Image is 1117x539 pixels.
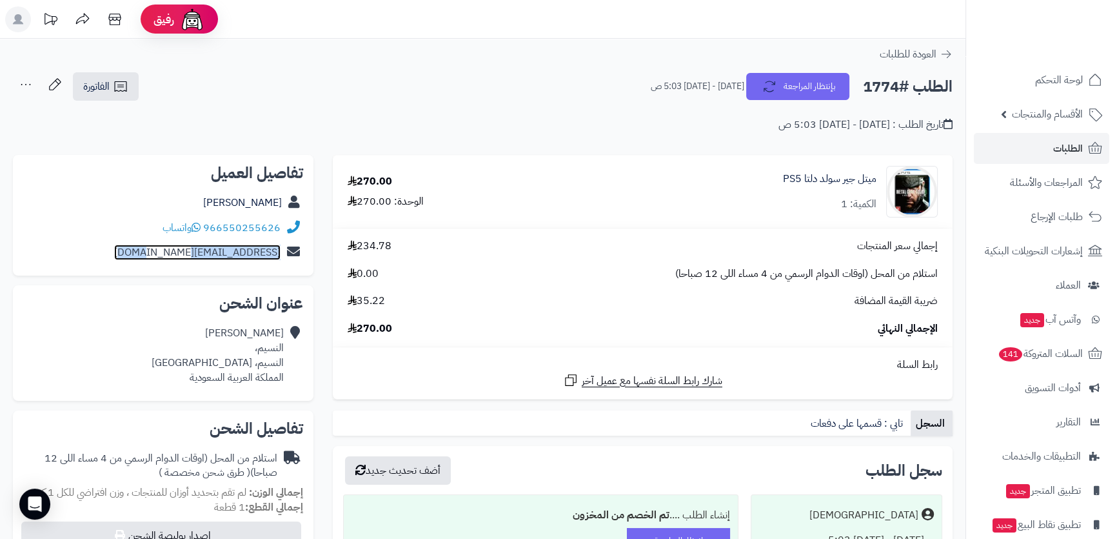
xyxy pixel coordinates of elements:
[863,74,953,100] h2: الطلب #1774
[582,374,722,389] span: شارك رابط السلة نفسها مع عميل آخر
[23,421,303,436] h2: تفاصيل الشحن
[974,133,1109,164] a: الطلبات
[1002,447,1081,465] span: التطبيقات والخدمات
[114,245,281,260] a: [EMAIL_ADDRESS][DOMAIN_NAME]
[179,6,205,32] img: ai-face.png
[841,197,876,212] div: الكمية: 1
[1029,30,1105,57] img: logo-2.png
[214,500,303,515] small: 1 قطعة
[1035,71,1083,89] span: لوحة التحكم
[1010,174,1083,192] span: المراجعات والأسئلة
[985,242,1083,260] span: إشعارات التحويلات البنكية
[783,172,876,187] a: ميتل جير سولد دلتا PS5
[23,451,277,481] div: استلام من المحل (اوقات الدوام الرسمي من 4 مساء اللى 12 صباحا)
[974,167,1109,198] a: المراجعات والأسئلة
[152,326,284,385] div: [PERSON_NAME] النسيم، النسيم، [GEOGRAPHIC_DATA] المملكة العربية السعودية
[345,456,451,485] button: أضف تحديث جديد
[351,503,730,528] div: إنشاء الطلب ....
[249,485,303,500] strong: إجمالي الوزن:
[855,294,938,309] span: ضريبة القيمة المضافة
[806,411,911,436] a: تابي : قسمها على دفعات
[991,516,1081,534] span: تطبيق نقاط البيع
[778,117,953,132] div: تاريخ الطلب : [DATE] - [DATE] 5:03 ص
[865,463,942,478] h3: سجل الطلب
[974,270,1109,301] a: العملاء
[1056,276,1081,294] span: العملاء
[999,347,1023,362] span: 141
[245,500,303,515] strong: إجمالي القطع:
[19,489,50,520] div: Open Intercom Messenger
[1031,208,1083,226] span: طلبات الإرجاع
[23,296,303,311] h2: عنوان الشحن
[338,358,947,372] div: رابط السلة
[880,46,936,62] span: العودة للطلبات
[348,239,391,254] span: 234.78
[203,220,281,236] a: 966550255626
[163,220,201,236] a: واتساب
[28,485,246,500] span: لم تقم بتحديد أوزان للمنتجات ، وزن افتراضي للكل 1 كجم
[974,338,1109,369] a: السلات المتروكة141
[887,166,937,218] img: 1756311647-Metal_Gear_Solid_Vol_1_Gcam_6-90x90.webp
[1012,105,1083,123] span: الأقسام والمنتجات
[878,321,938,336] span: الإجمالي النهائي
[159,465,250,480] span: ( طرق شحن مخصصة )
[998,345,1083,363] span: السلات المتروكة
[974,201,1109,232] a: طلبات الإرجاع
[348,194,424,209] div: الوحدة: 270.00
[1019,310,1081,329] span: وآتس آب
[348,294,385,309] span: 35.22
[1056,413,1081,431] span: التقارير
[974,407,1109,438] a: التقارير
[746,73,849,100] button: بإنتظار المراجعة
[348,174,392,189] div: 270.00
[153,12,174,27] span: رفيق
[348,321,392,336] span: 270.00
[23,165,303,181] h2: تفاصيل العميل
[83,79,110,94] span: الفاتورة
[651,80,744,93] small: [DATE] - [DATE] 5:03 ص
[993,518,1016,533] span: جديد
[1020,313,1044,327] span: جديد
[73,72,139,101] a: الفاتورة
[1025,379,1081,397] span: أدوات التسويق
[1053,139,1083,158] span: الطلبات
[203,195,282,210] a: [PERSON_NAME]
[857,239,938,254] span: إجمالي سعر المنتجات
[1005,482,1081,500] span: تطبيق المتجر
[911,411,953,436] a: السجل
[563,372,722,389] a: شارك رابط السلة نفسها مع عميل آخر
[675,267,938,281] span: استلام من المحل (اوقات الدوام الرسمي من 4 مساء اللى 12 صباحا)
[974,441,1109,472] a: التطبيقات والخدمات
[348,267,379,281] span: 0.00
[974,475,1109,506] a: تطبيق المتجرجديد
[809,508,918,523] div: [DEMOGRAPHIC_DATA]
[573,507,669,523] b: تم الخصم من المخزون
[974,236,1109,267] a: إشعارات التحويلات البنكية
[974,372,1109,403] a: أدوات التسويق
[880,46,953,62] a: العودة للطلبات
[1006,484,1030,498] span: جديد
[974,304,1109,335] a: وآتس آبجديد
[34,6,66,36] a: تحديثات المنصة
[974,65,1109,96] a: لوحة التحكم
